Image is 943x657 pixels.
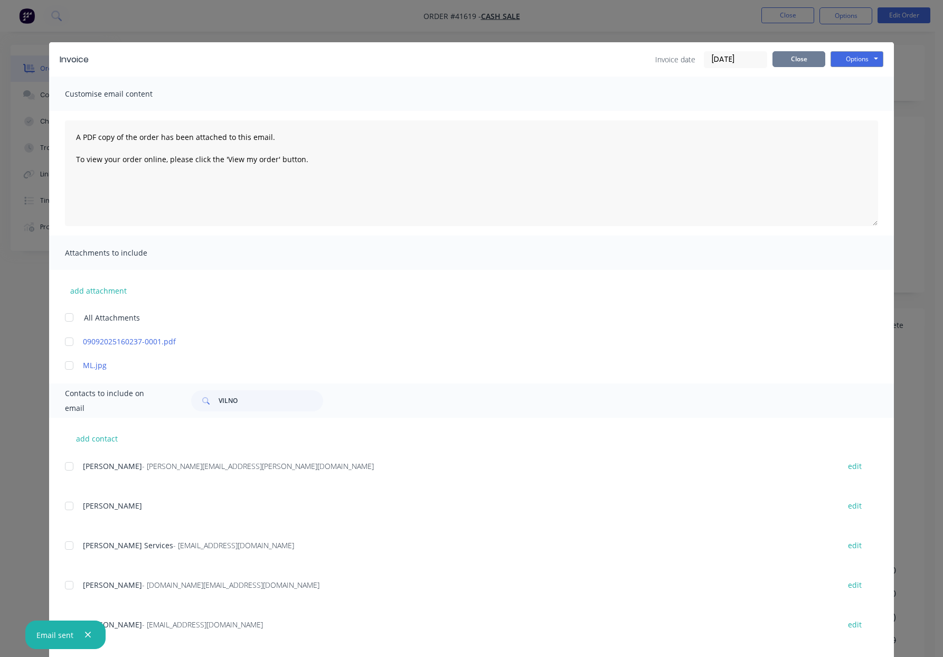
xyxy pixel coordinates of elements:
button: add attachment [65,283,132,298]
button: edit [842,499,868,513]
a: ML.jpg [83,360,829,371]
button: edit [842,617,868,632]
span: Attachments to include [65,246,181,260]
span: [PERSON_NAME] [83,501,142,511]
a: 09092025160237-0001.pdf [83,336,829,347]
button: Options [831,51,883,67]
input: Search... [219,390,323,411]
button: Close [772,51,825,67]
span: Contacts to include on email [65,386,165,416]
button: edit [842,538,868,552]
span: - [PERSON_NAME][EMAIL_ADDRESS][PERSON_NAME][DOMAIN_NAME] [142,461,374,471]
span: - [DOMAIN_NAME][EMAIL_ADDRESS][DOMAIN_NAME] [142,580,319,590]
div: Invoice [60,53,89,66]
span: Invoice date [655,54,695,65]
button: edit [842,459,868,473]
span: [PERSON_NAME] [83,580,142,590]
button: add contact [65,430,128,446]
span: - [EMAIL_ADDRESS][DOMAIN_NAME] [173,540,294,550]
span: - [EMAIL_ADDRESS][DOMAIN_NAME] [142,620,263,630]
span: [PERSON_NAME] Services [83,540,173,550]
textarea: A PDF copy of the order has been attached to this email. To view your order online, please click ... [65,120,878,226]
div: Email sent [36,630,73,641]
span: Customise email content [65,87,181,101]
span: All Attachments [84,312,140,323]
span: [PERSON_NAME] [83,620,142,630]
span: [PERSON_NAME] [83,461,142,471]
button: edit [842,578,868,592]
